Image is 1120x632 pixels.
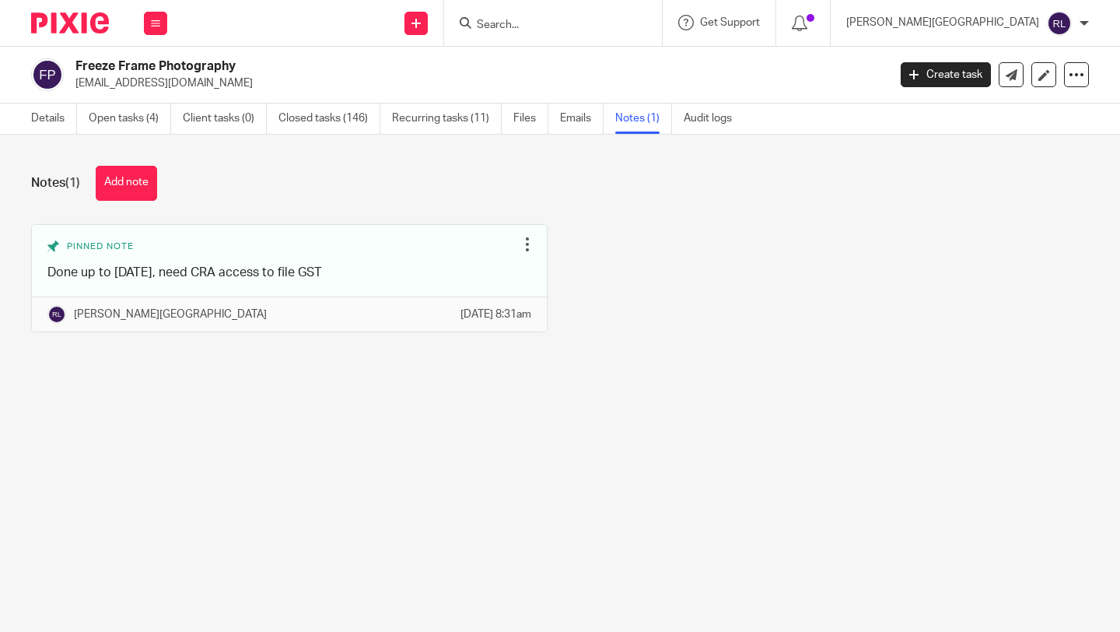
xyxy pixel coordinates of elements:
[684,104,744,134] a: Audit logs
[75,58,717,75] h2: Freeze Frame Photography
[475,19,615,33] input: Search
[31,12,109,33] img: Pixie
[75,75,877,91] p: [EMAIL_ADDRESS][DOMAIN_NAME]
[513,104,548,134] a: Files
[999,62,1024,87] a: Send new email
[96,166,157,201] button: Add note
[700,17,760,28] span: Get Support
[47,305,66,324] img: svg%3E
[89,104,171,134] a: Open tasks (4)
[278,104,380,134] a: Closed tasks (146)
[31,104,77,134] a: Details
[460,307,531,322] p: [DATE] 8:31am
[183,104,267,134] a: Client tasks (0)
[1031,62,1056,87] a: Edit client
[392,104,502,134] a: Recurring tasks (11)
[846,15,1039,30] p: [PERSON_NAME][GEOGRAPHIC_DATA]
[31,175,80,191] h1: Notes
[65,177,80,189] span: (1)
[74,307,267,322] p: [PERSON_NAME][GEOGRAPHIC_DATA]
[31,58,64,91] img: svg%3E
[615,104,672,134] a: Notes (1)
[47,241,516,253] div: Pinned note
[560,104,604,134] a: Emails
[901,62,991,87] a: Create task
[1047,11,1072,36] img: svg%3E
